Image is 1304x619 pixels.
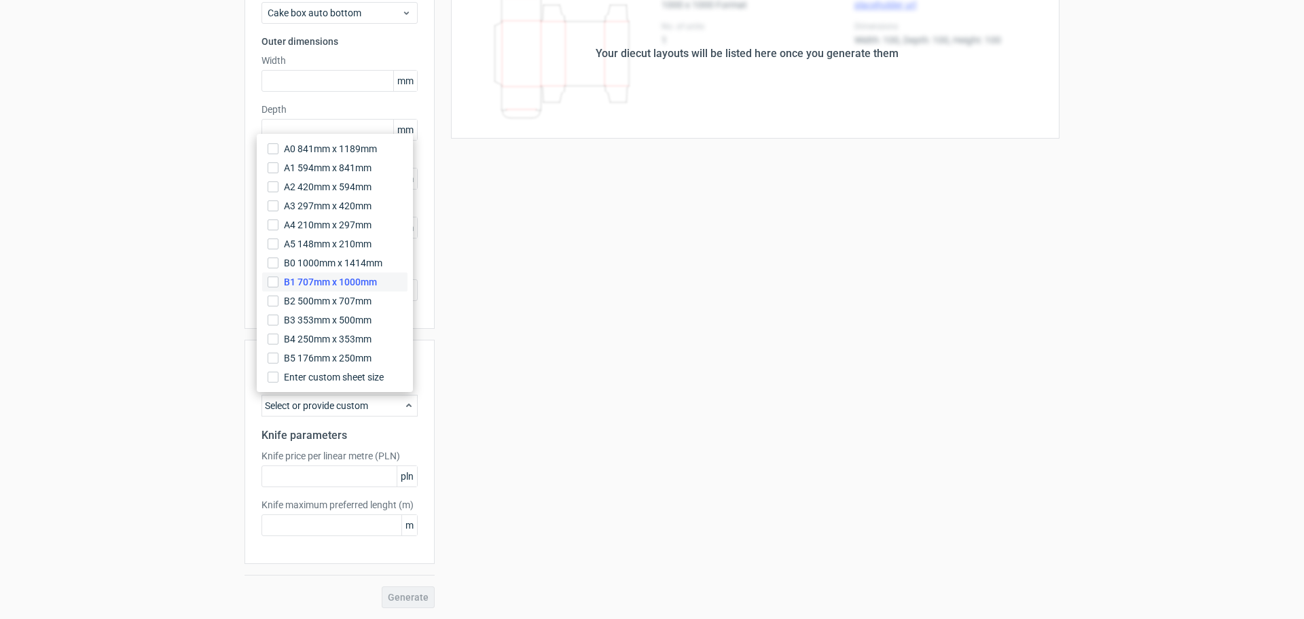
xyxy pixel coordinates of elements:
span: mm [393,120,417,140]
span: B2 500mm x 707mm [284,294,372,308]
label: Knife price per linear metre (PLN) [261,449,418,463]
span: B0 1000mm x 1414mm [284,256,382,270]
span: m [401,515,417,535]
h3: Outer dimensions [261,35,418,48]
span: A5 148mm x 210mm [284,237,372,251]
span: A0 841mm x 1189mm [284,142,377,156]
h2: Knife parameters [261,427,418,444]
span: B1 707mm x 1000mm [284,275,377,289]
span: Enter custom sheet size [284,370,384,384]
label: Width [261,54,418,67]
span: B5 176mm x 250mm [284,351,372,365]
span: B3 353mm x 500mm [284,313,372,327]
span: A4 210mm x 297mm [284,218,372,232]
span: A3 297mm x 420mm [284,199,372,213]
span: pln [397,466,417,487]
span: A1 594mm x 841mm [284,161,372,175]
div: Select or provide custom [261,395,418,417]
label: Knife maximum preferred lenght (m) [261,498,418,512]
span: mm [393,71,417,91]
span: Cake box auto bottom [268,6,401,20]
label: Depth [261,103,418,116]
div: Your diecut layouts will be listed here once you generate them [596,46,899,62]
span: B4 250mm x 353mm [284,332,372,346]
span: A2 420mm x 594mm [284,180,372,194]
